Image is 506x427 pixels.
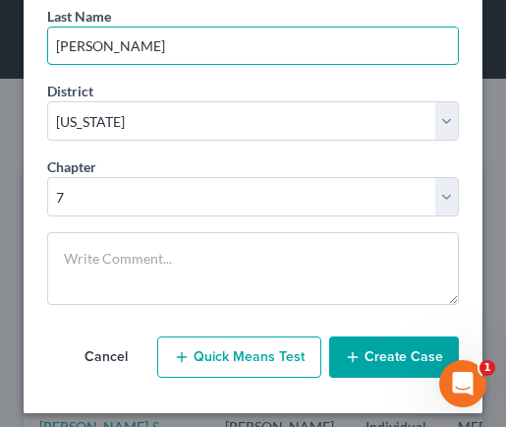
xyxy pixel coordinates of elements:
span: Last Name [47,8,111,25]
span: 1 [479,360,495,376]
span: District [47,83,93,99]
iframe: Intercom live chat [439,360,486,407]
button: Quick Means Test [157,336,321,378]
button: Create Case [329,336,459,378]
span: Chapter [47,158,96,175]
input: Enter Last Name [48,28,458,65]
button: Cancel [63,337,149,377]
